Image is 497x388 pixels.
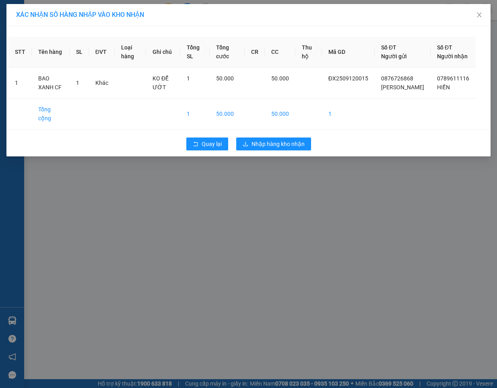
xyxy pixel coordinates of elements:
[8,37,32,68] th: STT
[7,7,57,26] div: VP Thủ Dầu Một
[70,37,89,68] th: SL
[115,37,146,68] th: Loại hàng
[216,75,234,82] span: 50.000
[187,75,190,82] span: 1
[202,140,222,148] span: Quay lại
[210,37,245,68] th: Tổng cước
[210,99,245,129] td: 50.000
[63,7,118,26] div: VP Đắk Nhau
[245,37,265,68] th: CR
[437,44,452,51] span: Số ĐT
[265,37,295,68] th: CC
[63,26,118,36] div: LAN
[243,141,248,148] span: download
[32,99,70,129] td: Tổng cộng
[8,68,32,99] td: 1
[437,53,468,60] span: Người nhận
[476,12,483,18] span: close
[180,99,210,129] td: 1
[437,84,450,90] span: HIỀN
[180,37,210,68] th: Tổng SL
[186,138,228,150] button: rollbackQuay lại
[381,53,407,60] span: Người gửi
[295,37,322,68] th: Thu hộ
[236,138,311,150] button: downloadNhập hàng kho nhận
[328,75,368,82] span: ĐX2509120015
[153,75,169,90] span: KO ĐỂ ƯỚT
[89,37,115,68] th: ĐVT
[7,26,57,45] div: CÔNG TỬ BỘT
[63,8,82,16] span: Nhận:
[468,4,491,27] button: Close
[76,80,79,86] span: 1
[146,37,180,68] th: Ghi chú
[322,99,375,129] td: 1
[32,37,70,68] th: Tên hàng
[89,68,115,99] td: Khác
[7,8,19,16] span: Gửi:
[381,84,424,90] span: [PERSON_NAME]
[381,75,413,82] span: 0876726868
[271,75,289,82] span: 50.000
[381,44,396,51] span: Số ĐT
[265,99,295,129] td: 50.000
[437,75,469,82] span: 0789611116
[193,141,198,148] span: rollback
[32,68,70,99] td: BAO XANH CF
[252,140,305,148] span: Nhập hàng kho nhận
[16,11,144,18] span: XÁC NHẬN SỐ HÀNG NHẬP VÀO KHO NHẬN
[322,37,375,68] th: Mã GD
